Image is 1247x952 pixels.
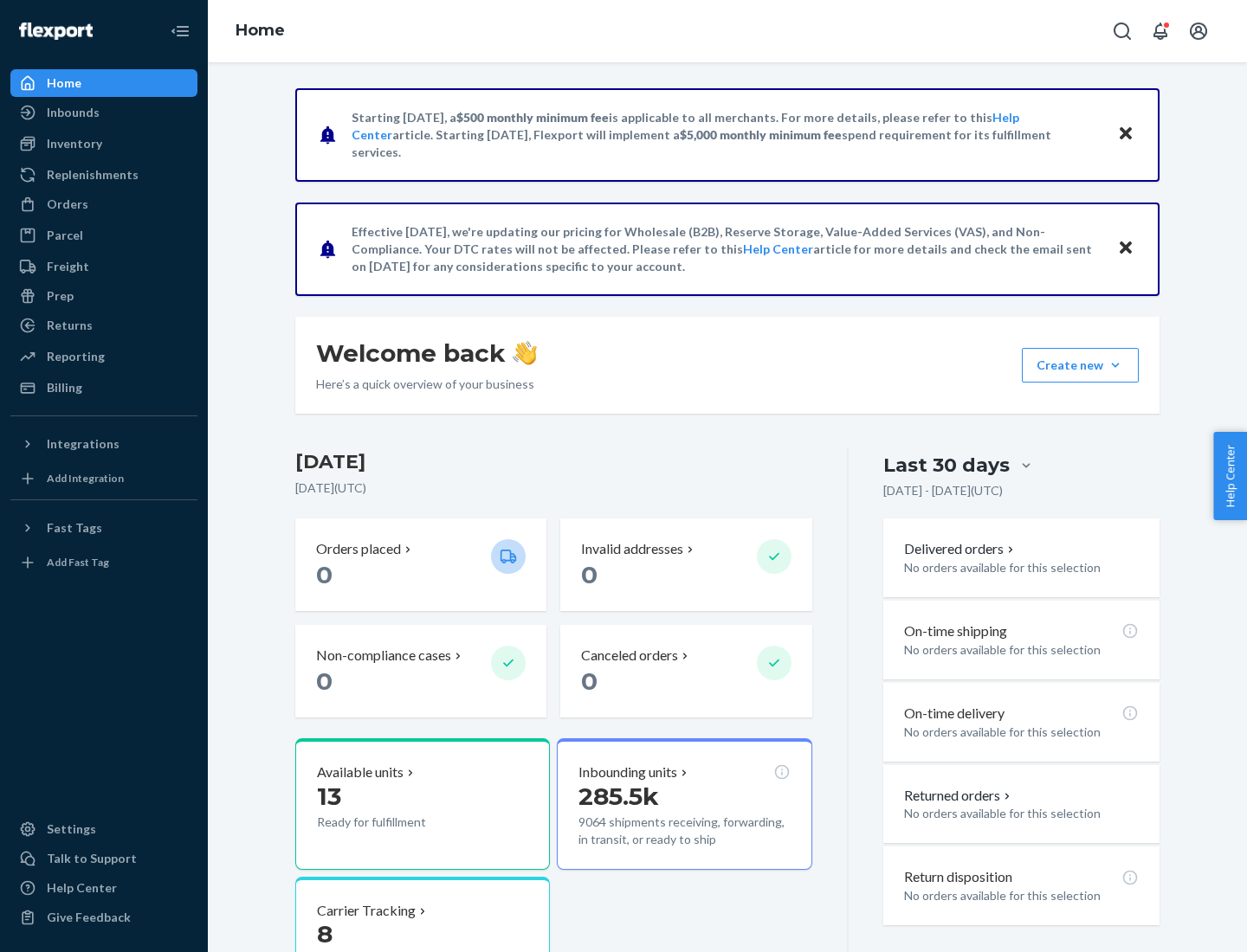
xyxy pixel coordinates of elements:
[47,135,102,152] div: Inventory
[317,814,477,831] p: Ready for fulfillment
[904,805,1139,822] p: No orders available for this selection
[317,782,341,811] span: 13
[19,23,93,40] img: Flexport logo
[581,560,598,589] span: 0
[680,127,842,142] span: $5,000 monthly minimum fee
[352,109,1101,161] p: Starting [DATE], a is applicable to all merchants. For more details, please refer to this article...
[10,549,197,576] a: Add Fast Tag
[295,479,812,497] p: [DATE] ( UTC )
[456,110,609,125] span: $500 monthly minimum fee
[10,282,197,310] a: Prep
[743,241,813,256] a: Help Center
[883,482,1003,499] p: [DATE] - [DATE] ( UTC )
[222,6,299,56] ol: breadcrumbs
[316,646,451,666] p: Non-compliance cases
[581,666,598,696] span: 0
[10,130,197,158] a: Inventory
[317,762,404,782] p: Available units
[295,738,550,870] button: Available units13Ready for fulfillment
[560,518,811,611] button: Invalid addresses 0
[47,287,74,305] div: Prep
[10,874,197,902] a: Help Center
[10,465,197,492] a: Add Integration
[10,222,197,249] a: Parcel
[904,867,1012,887] p: Return disposition
[578,782,659,811] span: 285.5k
[904,704,1005,724] p: On-time delivery
[295,448,812,476] h3: [DATE]
[904,724,1139,741] p: No orders available for this selection
[1022,348,1139,383] button: Create new
[904,621,1007,641] p: On-time shipping
[47,820,96,838] div: Settings
[10,69,197,97] a: Home
[47,879,117,897] div: Help Center
[47,166,139,183] div: Replenishments
[10,253,197,280] a: Freight
[10,190,197,218] a: Orders
[10,904,197,931] button: Give Feedback
[352,223,1101,275] p: Effective [DATE], we're updating our pricing for Wholesale (B2B), Reserve Storage, Value-Added Se...
[47,227,83,244] div: Parcel
[578,762,677,782] p: Inbounding units
[10,514,197,542] button: Fast Tags
[317,919,333,949] span: 8
[560,625,811,717] button: Canceled orders 0
[316,539,401,559] p: Orders placed
[1115,122,1137,147] button: Close
[904,887,1139,904] p: No orders available for this selection
[1181,14,1216,48] button: Open account menu
[317,901,416,921] p: Carrier Tracking
[316,376,537,393] p: Here’s a quick overview of your business
[47,104,100,121] div: Inbounds
[47,555,109,569] div: Add Fast Tag
[10,815,197,843] a: Settings
[47,909,131,926] div: Give Feedback
[47,258,89,275] div: Freight
[1105,14,1140,48] button: Open Search Box
[47,74,81,92] div: Home
[295,518,546,611] button: Orders placed 0
[47,471,124,486] div: Add Integration
[1213,432,1247,520] button: Help Center
[904,641,1139,659] p: No orders available for this selection
[10,845,197,872] a: Talk to Support
[581,539,683,559] p: Invalid addresses
[163,14,197,48] button: Close Navigation
[904,786,1014,806] button: Returned orders
[10,312,197,339] a: Returns
[316,666,333,696] span: 0
[10,343,197,370] a: Reporting
[10,430,197,458] button: Integrations
[47,196,88,213] div: Orders
[47,317,93,334] div: Returns
[47,519,102,537] div: Fast Tags
[1115,236,1137,261] button: Close
[581,646,678,666] p: Canceled orders
[578,814,790,848] p: 9064 shipments receiving, forwarding, in transit, or ready to ship
[904,539,1018,559] button: Delivered orders
[47,348,105,365] div: Reporting
[10,99,197,126] a: Inbounds
[236,21,285,40] a: Home
[557,738,811,870] button: Inbounding units285.5k9064 shipments receiving, forwarding, in transit, or ready to ship
[295,625,546,717] button: Non-compliance cases 0
[47,379,82,396] div: Billing
[10,374,197,402] a: Billing
[904,559,1139,576] p: No orders available for this selection
[1143,14,1178,48] button: Open notifications
[513,341,537,365] img: hand-wave emoji
[47,435,120,453] div: Integrations
[47,850,137,867] div: Talk to Support
[316,560,333,589] span: 0
[316,338,537,369] h1: Welcome back
[883,452,1010,479] div: Last 30 days
[10,161,197,189] a: Replenishments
